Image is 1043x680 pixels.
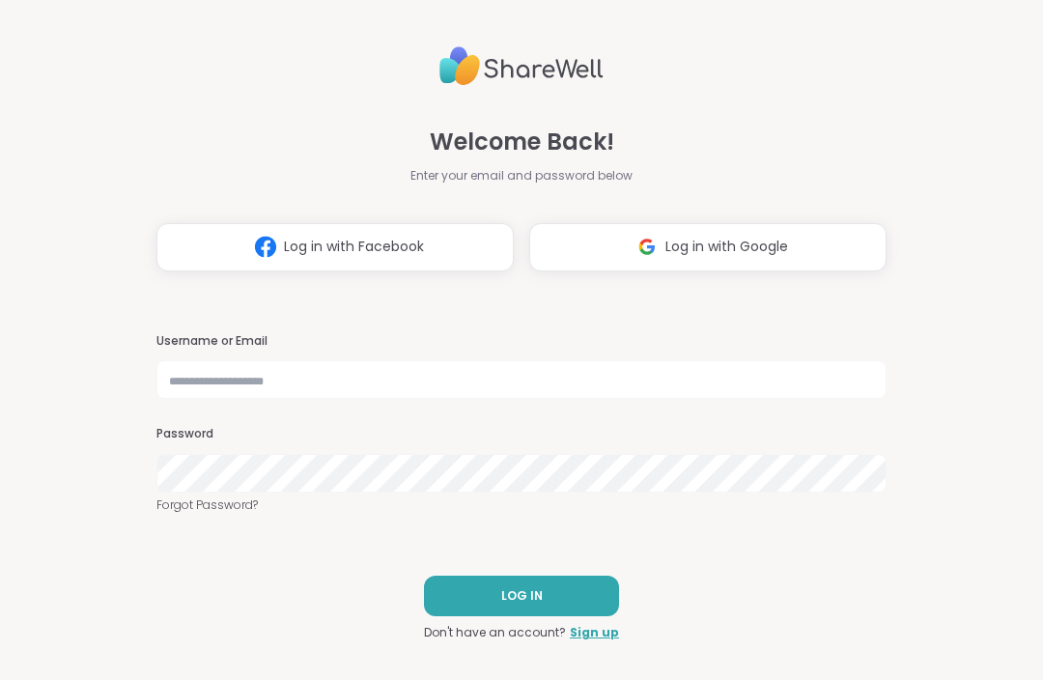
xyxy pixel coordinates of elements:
[156,333,887,350] h3: Username or Email
[424,576,619,616] button: LOG IN
[629,229,665,265] img: ShareWell Logomark
[529,223,887,271] button: Log in with Google
[247,229,284,265] img: ShareWell Logomark
[430,125,614,159] span: Welcome Back!
[156,496,887,514] a: Forgot Password?
[570,624,619,641] a: Sign up
[439,39,604,94] img: ShareWell Logo
[665,237,788,257] span: Log in with Google
[156,426,887,442] h3: Password
[501,587,543,605] span: LOG IN
[156,223,514,271] button: Log in with Facebook
[410,167,633,184] span: Enter your email and password below
[424,624,566,641] span: Don't have an account?
[284,237,424,257] span: Log in with Facebook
